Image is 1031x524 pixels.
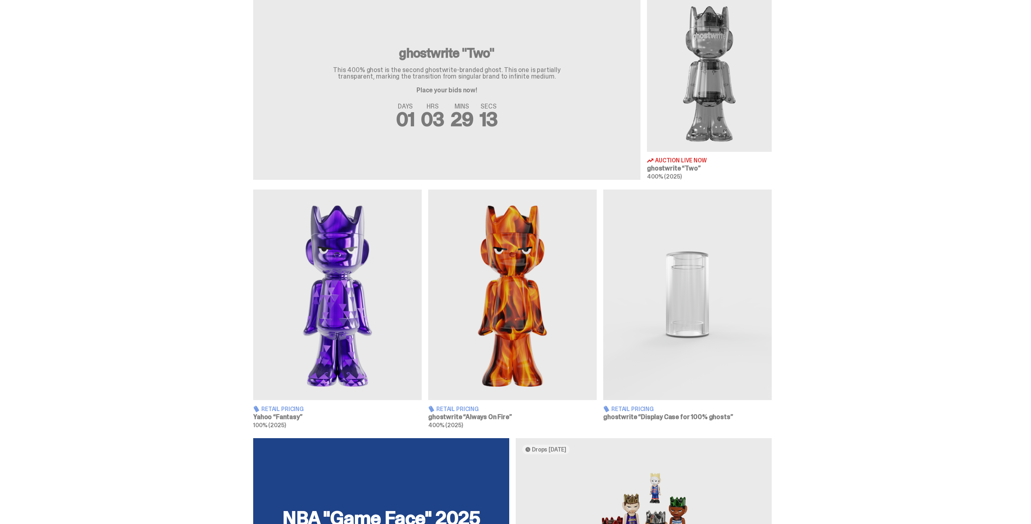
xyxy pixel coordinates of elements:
[603,414,772,420] h3: ghostwrite “Display Case for 100% ghosts”
[480,107,498,132] span: 13
[480,103,498,110] span: SECS
[428,190,597,400] img: Always On Fire
[647,173,681,180] span: 400% (2025)
[261,406,304,412] span: Retail Pricing
[396,107,415,132] span: 01
[396,103,415,110] span: DAYS
[253,190,422,428] a: Fantasy Retail Pricing
[532,446,566,453] span: Drops [DATE]
[317,67,576,80] p: This 400% ghost is the second ghostwrite-branded ghost. This one is partially transparent, markin...
[436,406,479,412] span: Retail Pricing
[317,47,576,60] h3: ghostwrite "Two"
[317,87,576,94] p: Place your bids now!
[253,414,422,420] h3: Yahoo “Fantasy”
[428,190,597,428] a: Always On Fire Retail Pricing
[450,107,473,132] span: 29
[603,190,772,400] img: Display Case for 100% ghosts
[428,414,597,420] h3: ghostwrite “Always On Fire”
[450,103,473,110] span: MINS
[428,422,463,429] span: 400% (2025)
[655,158,707,163] span: Auction Live Now
[611,406,654,412] span: Retail Pricing
[253,422,286,429] span: 100% (2025)
[603,190,772,428] a: Display Case for 100% ghosts Retail Pricing
[421,107,444,132] span: 03
[421,103,444,110] span: HRS
[253,190,422,400] img: Fantasy
[647,165,772,172] h3: ghostwrite “Two”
